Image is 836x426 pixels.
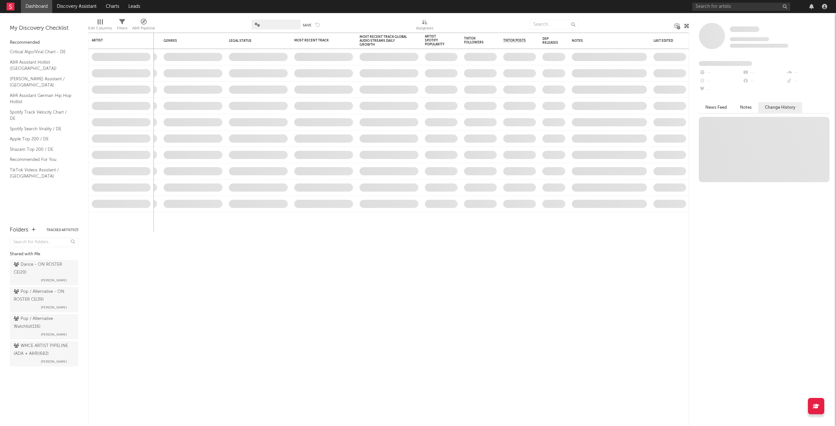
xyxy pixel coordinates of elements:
[699,86,742,94] div: --
[10,146,72,153] a: Shazam Top 200 / DE
[699,77,742,86] div: --
[10,39,78,47] div: Recommended
[41,358,67,366] span: [PERSON_NAME]
[14,288,73,304] div: Pop / Alternative - ON ROSTER CE ( 39 )
[10,125,72,133] a: Spotify Search Virality / DE
[360,35,409,47] div: Most Recent Track Global Audio Streams Daily Growth
[699,61,752,66] span: Fans Added by Platform
[730,26,759,33] a: Some Artist
[10,24,78,32] div: My Discovery Checklist
[88,16,112,35] div: Edit Columns
[10,48,72,55] a: Critical Algo/Viral Chart - DE
[10,109,72,122] a: Spotify Track Velocity Chart / DE
[503,39,526,42] span: TikTok Posts
[653,39,676,43] div: Last Edited
[41,331,67,339] span: [PERSON_NAME]
[132,24,155,32] div: A&R Pipeline
[41,304,67,311] span: [PERSON_NAME]
[464,37,487,44] div: TikTok Followers
[10,156,72,163] a: Recommended For You
[10,287,78,312] a: Pop / Alternative - ON ROSTER CE(39)[PERSON_NAME]
[730,26,759,32] span: Some Artist
[730,44,788,48] span: 0 fans last week
[10,238,78,247] input: Search for folders...
[10,226,28,234] div: Folders
[88,24,112,32] div: Edit Columns
[786,69,829,77] div: --
[14,261,73,276] div: Dance - ON ROSTER CE ( 20 )
[10,92,72,105] a: A&R Assistant German Hip Hop Hotlist
[730,37,769,41] span: Tracking Since: [DATE]
[425,35,448,46] div: Artist Spotify Popularity
[416,24,433,32] div: Assignees
[786,77,829,86] div: --
[699,69,742,77] div: --
[14,342,73,358] div: WMCE ARTIST PIPELINE (ADA + A&R) ( 682 )
[229,39,271,43] div: Legal Status
[10,59,72,72] a: A&R Assistant Hotlist ([GEOGRAPHIC_DATA])
[117,24,127,32] div: Filters
[699,102,733,113] button: News Feed
[542,37,558,45] div: DSP Releases
[10,75,72,89] a: [PERSON_NAME] Assistant / [GEOGRAPHIC_DATA]
[742,77,786,86] div: --
[315,22,320,27] button: Undo the changes to the current view.
[41,276,67,284] span: [PERSON_NAME]
[92,39,141,42] div: Artist
[10,135,72,143] a: Apple Top 200 / DE
[294,39,343,42] div: Most Recent Track
[10,166,72,180] a: TikTok Videos Assistant / [GEOGRAPHIC_DATA]
[117,16,127,35] div: Filters
[132,16,155,35] div: A&R Pipeline
[164,39,206,43] div: Genres
[416,16,433,35] div: Assignees
[10,250,78,258] div: Shared with Me
[742,69,786,77] div: --
[303,24,311,27] button: Save
[572,39,637,43] div: Notes
[10,260,78,285] a: Dance - ON ROSTER CE(20)[PERSON_NAME]
[758,102,802,113] button: Change History
[46,229,78,232] button: Tracked Artists(7)
[10,314,78,339] a: Pop / Alternative Watchlist(116)[PERSON_NAME]
[530,20,579,29] input: Search...
[10,341,78,367] a: WMCE ARTIST PIPELINE (ADA + A&R)(682)[PERSON_NAME]
[692,3,790,11] input: Search for artists
[733,102,758,113] button: Notes
[14,315,73,331] div: Pop / Alternative Watchlist ( 116 )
